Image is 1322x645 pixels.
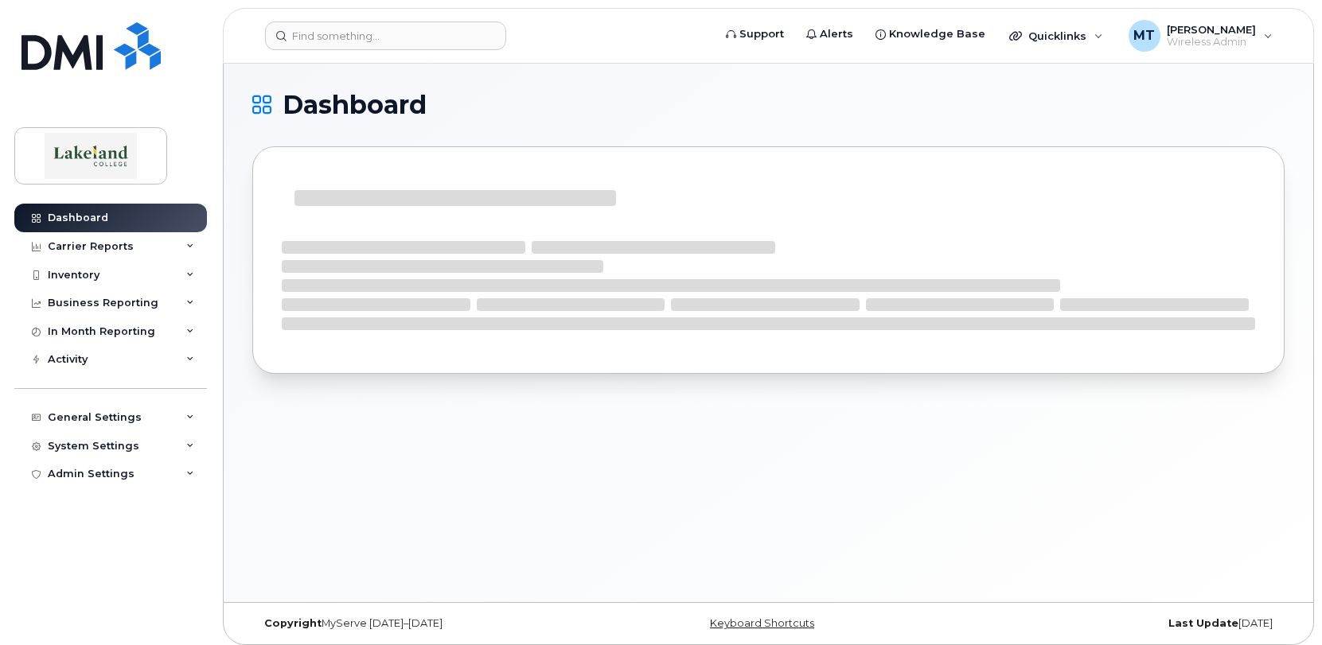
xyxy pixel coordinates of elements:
strong: Copyright [264,617,322,629]
a: Keyboard Shortcuts [710,617,814,629]
strong: Last Update [1168,617,1238,629]
div: MyServe [DATE]–[DATE] [252,617,596,630]
span: Dashboard [283,93,427,117]
div: [DATE] [941,617,1285,630]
